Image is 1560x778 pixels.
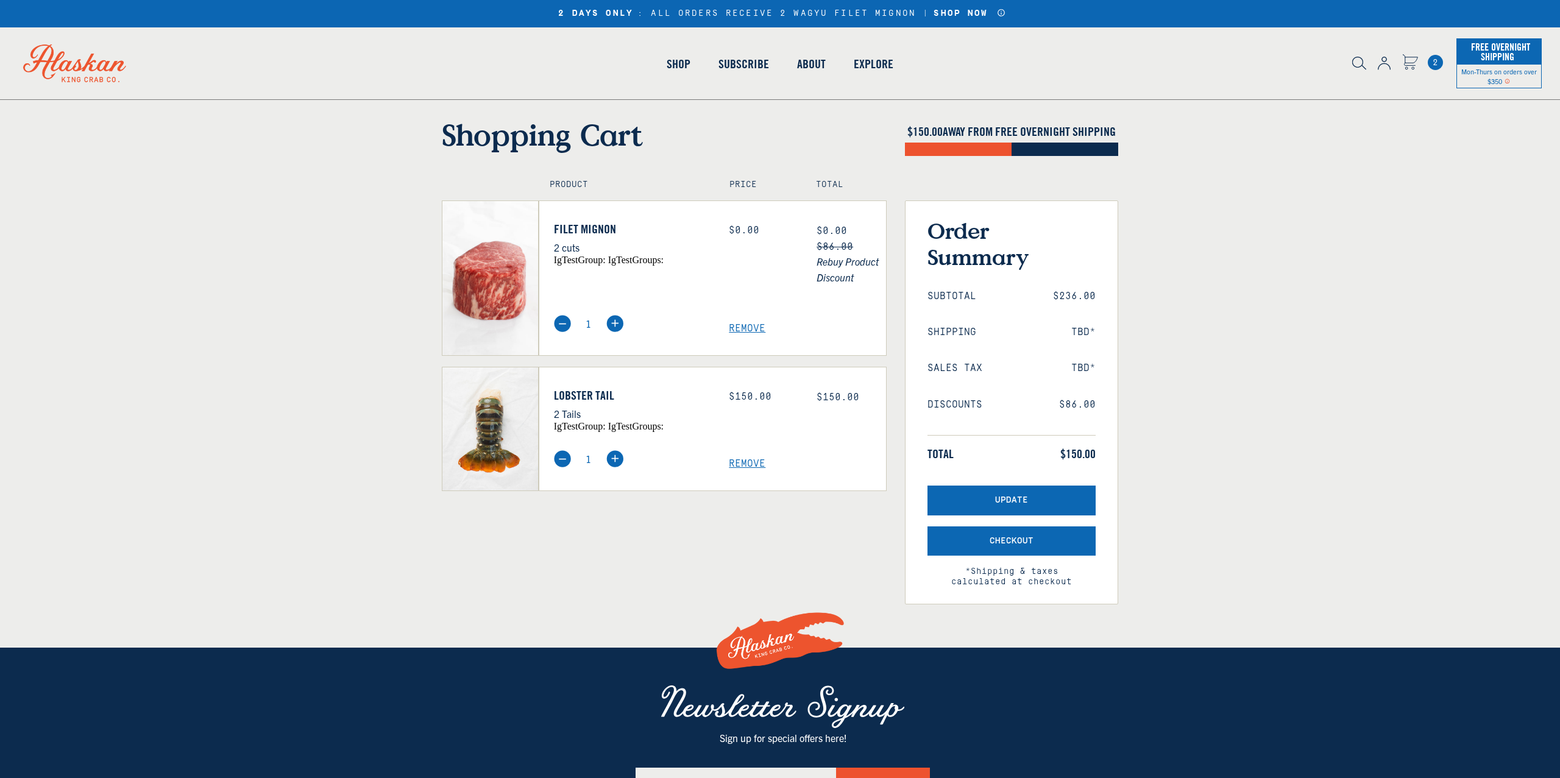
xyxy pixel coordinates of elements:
[905,124,1118,139] h4: $ AWAY FROM FREE OVERNIGHT SHIPPING
[554,315,571,332] img: minus
[554,222,711,236] a: Filet Mignon
[1428,55,1443,70] span: 2
[558,9,633,19] strong: 2 DAYS ONLY
[554,421,606,431] span: igTestGroup:
[1402,54,1418,72] a: Cart
[653,29,704,99] a: Shop
[442,117,887,152] h1: Shopping Cart
[550,180,704,190] h4: Product
[729,225,798,236] div: $0.00
[927,447,954,461] span: Total
[817,225,847,236] span: $0.00
[554,255,606,265] span: igTestGroup:
[591,730,974,746] p: Sign up for special offers here!
[927,291,976,302] span: Subtotal
[1378,57,1391,70] img: account
[817,241,853,252] s: $86.00
[729,458,886,470] a: Remove
[817,253,886,285] span: Rebuy Product Discount
[913,124,943,139] span: 150.00
[997,9,1006,17] a: Announcement Bar Modal
[554,450,571,467] img: minus
[1053,291,1096,302] span: $236.00
[554,406,711,422] p: 2 Tails
[934,9,988,18] strong: SHOP NOW
[554,9,1005,19] div: : ALL ORDERS RECEIVE 2 WAGYU FILET MIGNON |
[817,392,859,403] span: $150.00
[729,391,798,403] div: $150.00
[995,495,1028,506] span: Update
[840,29,907,99] a: Explore
[606,450,623,467] img: plus
[729,180,789,190] h4: Price
[6,27,143,99] img: Alaskan King Crab Co. logo
[783,29,840,99] a: About
[713,598,847,684] img: Alaskan King Crab Co. Logo
[1352,57,1366,70] img: search
[927,327,976,338] span: Shipping
[927,526,1096,556] button: Checkout
[1461,67,1537,85] span: Mon-Thurs on orders over $350
[929,9,992,19] a: SHOP NOW
[729,323,886,334] a: Remove
[927,217,1096,270] h3: Order Summary
[927,556,1096,587] span: *Shipping & taxes calculated at checkout
[927,399,982,411] span: Discounts
[1060,447,1096,461] span: $150.00
[442,201,538,355] img: Filet Mignon - 2 cuts
[1059,399,1096,411] span: $86.00
[990,536,1033,546] span: Checkout
[554,388,711,403] a: Lobster Tail
[608,421,664,431] span: igTestGroups:
[704,29,783,99] a: Subscribe
[554,239,711,255] p: 2 cuts
[1468,38,1530,66] span: Free Overnight Shipping
[816,180,876,190] h4: Total
[606,315,623,332] img: plus
[608,255,664,265] span: igTestGroups:
[927,486,1096,515] button: Update
[1505,77,1510,85] span: Shipping Notice Icon
[442,367,538,490] img: Lobster Tail - 2 Tails
[1428,55,1443,70] a: Cart
[927,362,982,374] span: Sales Tax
